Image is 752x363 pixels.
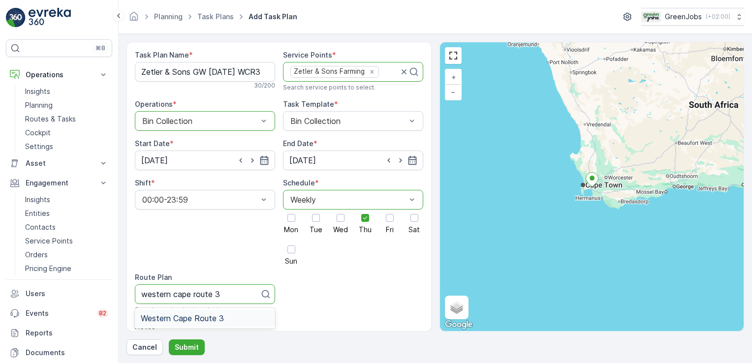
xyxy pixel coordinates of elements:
a: Cockpit [21,126,112,140]
p: Users [26,289,108,299]
a: View Fullscreen [446,48,461,63]
a: Routes & Tasks [21,112,112,126]
button: Asset [6,153,112,173]
p: Events [26,308,91,318]
p: Operations [26,70,93,80]
p: Cancel [132,342,157,352]
div: Remove Zetler & Sons Farming [367,67,377,76]
button: Operations [6,65,112,85]
a: Entities [21,207,112,220]
button: Submit [169,339,205,355]
p: Contacts [25,222,56,232]
span: Mon [284,226,298,233]
p: Insights [25,87,50,96]
span: Sun [285,258,297,265]
img: logo [6,8,26,28]
label: Task Plan Name [135,51,189,59]
a: Events82 [6,303,112,323]
a: Open this area in Google Maps (opens a new window) [442,318,475,331]
button: Cancel [126,339,163,355]
a: Zoom In [446,70,461,85]
p: Entities [25,209,50,218]
a: Planning [21,98,112,112]
label: Shift [135,179,151,187]
p: Cockpit [25,128,51,138]
a: Task Plans [197,12,234,21]
label: Route Plan [135,273,172,281]
p: Pricing Engine [25,264,71,273]
span: Western Cape Route 3 [141,314,224,323]
span: Thu [359,226,372,233]
label: Operations [135,100,173,108]
p: ( +02:00 ) [706,13,730,21]
a: Insights [21,193,112,207]
p: Submit [175,342,199,352]
p: 82 [99,309,106,317]
span: Search a route plan to select. [135,306,220,314]
p: Service Points [25,236,73,246]
p: Settings [25,142,53,151]
div: Zetler & Sons Farming [291,66,366,77]
button: GreenJobs(+02:00) [641,8,744,26]
a: Layers [446,297,468,318]
span: Search service points to select. [283,84,376,91]
p: 30 / 200 [254,82,275,90]
p: Routes & Tasks [25,114,76,124]
p: Orders [25,250,48,260]
span: − [451,88,456,96]
a: Pricing Engine [21,262,112,275]
label: Task Template [283,100,334,108]
p: GreenJobs [665,12,702,22]
label: End Date [283,139,313,148]
a: Contacts [21,220,112,234]
span: Add Task Plan [247,12,299,22]
span: Fri [386,226,394,233]
p: Engagement [26,178,93,188]
label: Service Points [283,51,332,59]
p: Planning [25,100,53,110]
input: dd/mm/yyyy [283,151,423,170]
label: Schedule [283,179,315,187]
p: Documents [26,348,108,358]
span: Sat [408,226,420,233]
a: Zoom Out [446,85,461,99]
p: Insights [25,195,50,205]
p: Reports [26,328,108,338]
p: Asset [26,158,93,168]
p: ⌘B [95,44,105,52]
span: + [451,73,456,81]
img: logo_light-DOdMpM7g.png [29,8,71,28]
button: Engagement [6,173,112,193]
a: Users [6,284,112,303]
a: Insights [21,85,112,98]
a: Reports [6,323,112,343]
img: Green_Jobs_Logo.png [641,11,661,22]
img: Google [442,318,475,331]
label: Start Date [135,139,170,148]
a: Orders [21,248,112,262]
a: Homepage [128,15,139,23]
a: Documents [6,343,112,363]
a: Planning [154,12,183,21]
span: Tue [310,226,322,233]
span: Wed [333,226,348,233]
a: Settings [21,140,112,153]
a: Service Points [21,234,112,248]
input: dd/mm/yyyy [135,151,275,170]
